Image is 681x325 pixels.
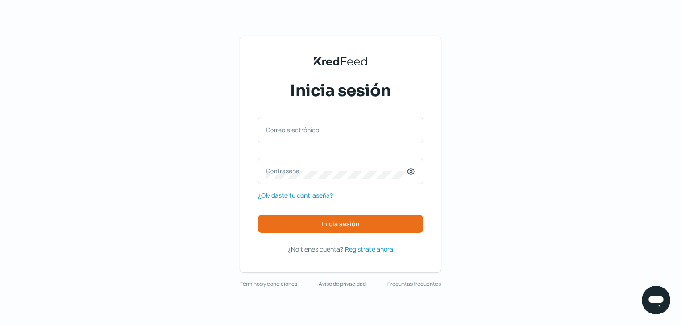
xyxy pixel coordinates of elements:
[266,126,406,134] label: Correo electrónico
[240,279,297,289] a: Términos y condiciones
[321,221,360,227] span: Inicia sesión
[319,279,366,289] a: Aviso de privacidad
[345,244,393,255] a: Regístrate ahora
[266,167,406,175] label: Contraseña
[647,291,665,309] img: chatIcon
[288,245,343,253] span: ¿No tienes cuenta?
[258,190,333,201] a: ¿Olvidaste tu contraseña?
[387,279,441,289] a: Preguntas frecuentes
[290,80,391,102] span: Inicia sesión
[258,215,423,233] button: Inicia sesión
